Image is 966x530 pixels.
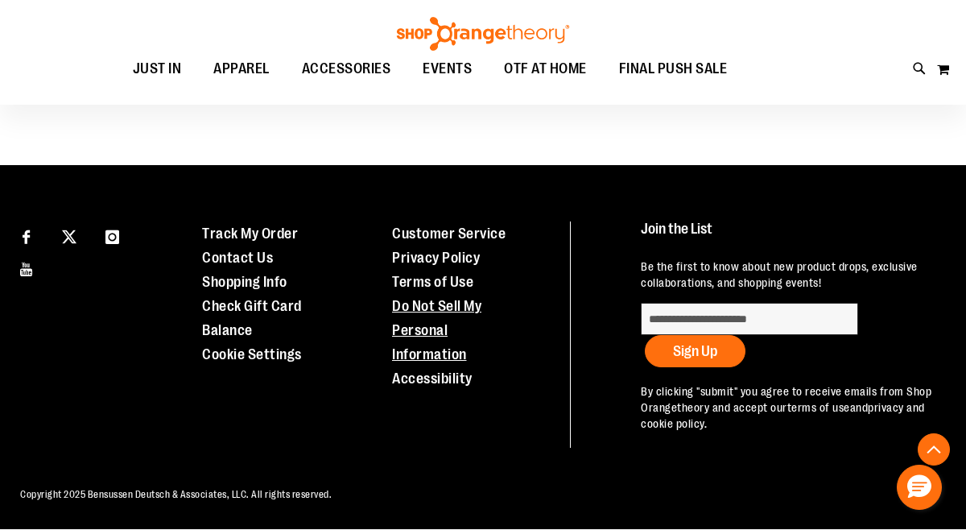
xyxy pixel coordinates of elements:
a: Accessibility [392,371,473,387]
a: Privacy Policy [392,250,480,266]
span: EVENTS [423,51,472,87]
span: JUST IN [133,51,182,87]
p: By clicking "submit" you agree to receive emails from Shop Orangetheory and accept our and [641,383,939,432]
a: Contact Us [202,250,273,266]
a: Visit our Youtube page [12,254,40,282]
span: OTF AT HOME [504,51,587,87]
button: Back To Top [918,433,950,466]
img: Shop Orangetheory [394,17,572,51]
span: FINAL PUSH SALE [619,51,728,87]
button: Sign Up [645,335,745,367]
a: Terms of Use [392,274,473,290]
h4: Join the List [641,222,939,251]
button: Hello, have a question? Let’s chat. [897,465,942,510]
a: APPAREL [197,51,286,88]
input: enter email [641,303,858,335]
span: Sign Up [673,343,717,359]
a: Visit our X page [56,222,84,250]
a: FINAL PUSH SALE [603,51,744,88]
a: JUST IN [117,51,198,88]
a: Do Not Sell My Personal Information [392,298,481,362]
p: Be the first to know about new product drops, exclusive collaborations, and shopping events! [641,259,939,291]
span: Copyright 2025 Bensussen Deutsch & Associates, LLC. All rights reserved. [20,489,332,500]
a: Check Gift Card Balance [202,298,302,338]
span: APPAREL [213,51,270,87]
a: Visit our Facebook page [12,222,40,250]
a: ACCESSORIES [286,51,407,88]
a: EVENTS [407,51,488,88]
a: Visit our Instagram page [98,222,126,250]
a: Track My Order [202,226,298,242]
img: Twitter [62,230,76,244]
a: Shopping Info [202,274,287,290]
a: Cookie Settings [202,346,302,362]
a: terms of use [787,401,850,414]
a: Customer Service [392,226,506,242]
a: OTF AT HOME [488,51,603,88]
span: ACCESSORIES [302,51,391,87]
